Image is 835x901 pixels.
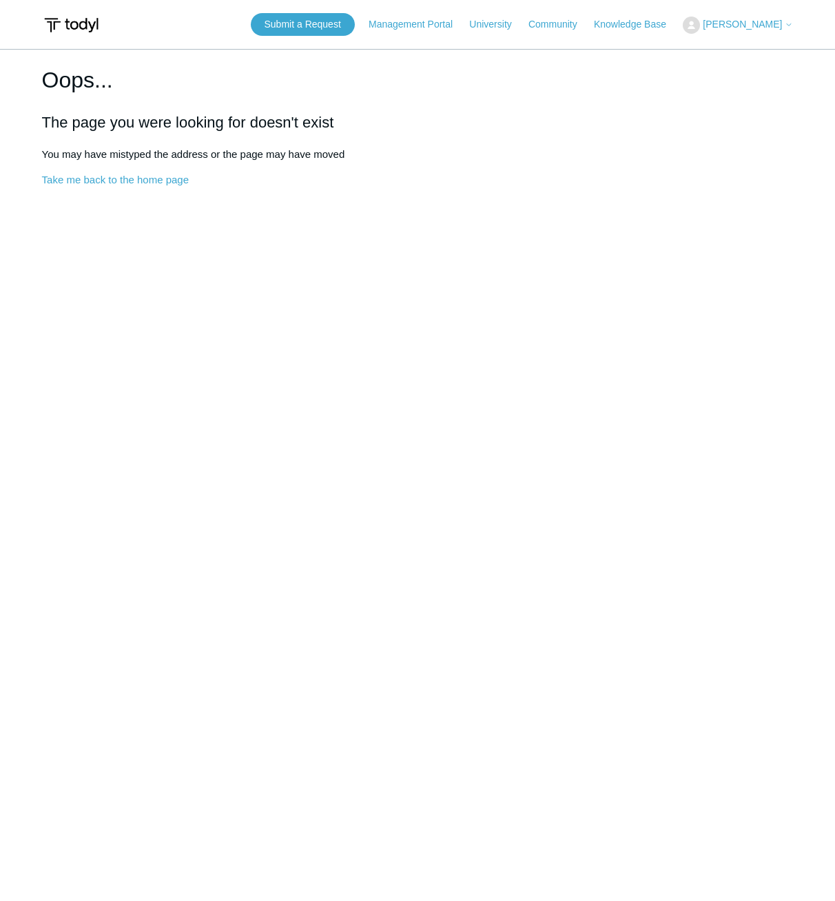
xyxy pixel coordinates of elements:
[683,17,793,34] button: [PERSON_NAME]
[528,17,591,32] a: Community
[594,17,680,32] a: Knowledge Base
[42,63,794,97] h1: Oops...
[703,19,782,30] span: [PERSON_NAME]
[42,147,794,163] p: You may have mistyped the address or the page may have moved
[42,174,189,185] a: Take me back to the home page
[369,17,466,32] a: Management Portal
[251,13,355,36] a: Submit a Request
[42,12,101,38] img: Todyl Support Center Help Center home page
[42,111,794,134] h2: The page you were looking for doesn't exist
[469,17,525,32] a: University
